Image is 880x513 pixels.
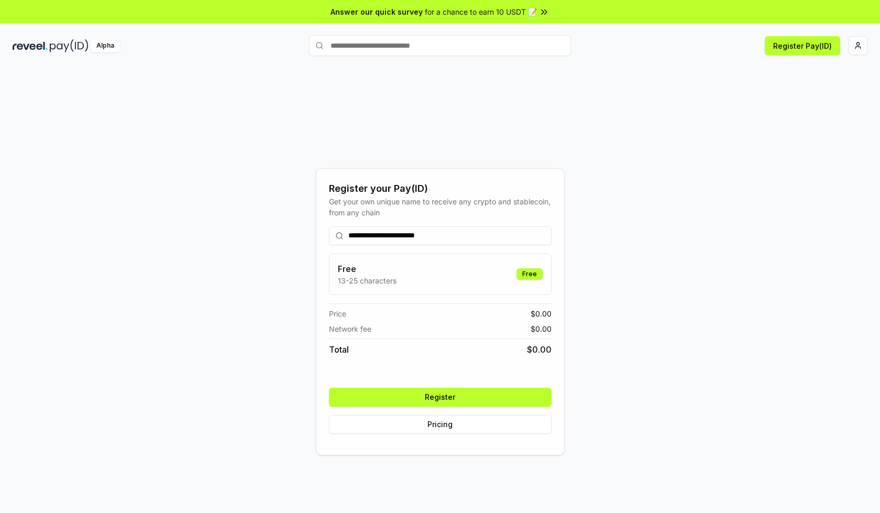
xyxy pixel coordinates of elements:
button: Register Pay(ID) [765,36,840,55]
button: Pricing [329,415,552,434]
div: Alpha [91,39,120,52]
h3: Free [338,263,397,275]
p: 13-25 characters [338,275,397,286]
img: pay_id [50,39,89,52]
span: $ 0.00 [527,343,552,356]
span: Network fee [329,323,371,334]
span: $ 0.00 [531,308,552,319]
span: Answer our quick survey [331,6,423,17]
span: Total [329,343,349,356]
span: Price [329,308,346,319]
span: for a chance to earn 10 USDT 📝 [425,6,537,17]
div: Get your own unique name to receive any crypto and stablecoin, from any chain [329,196,552,218]
button: Register [329,388,552,407]
div: Free [516,268,543,280]
span: $ 0.00 [531,323,552,334]
div: Register your Pay(ID) [329,181,552,196]
img: reveel_dark [13,39,48,52]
